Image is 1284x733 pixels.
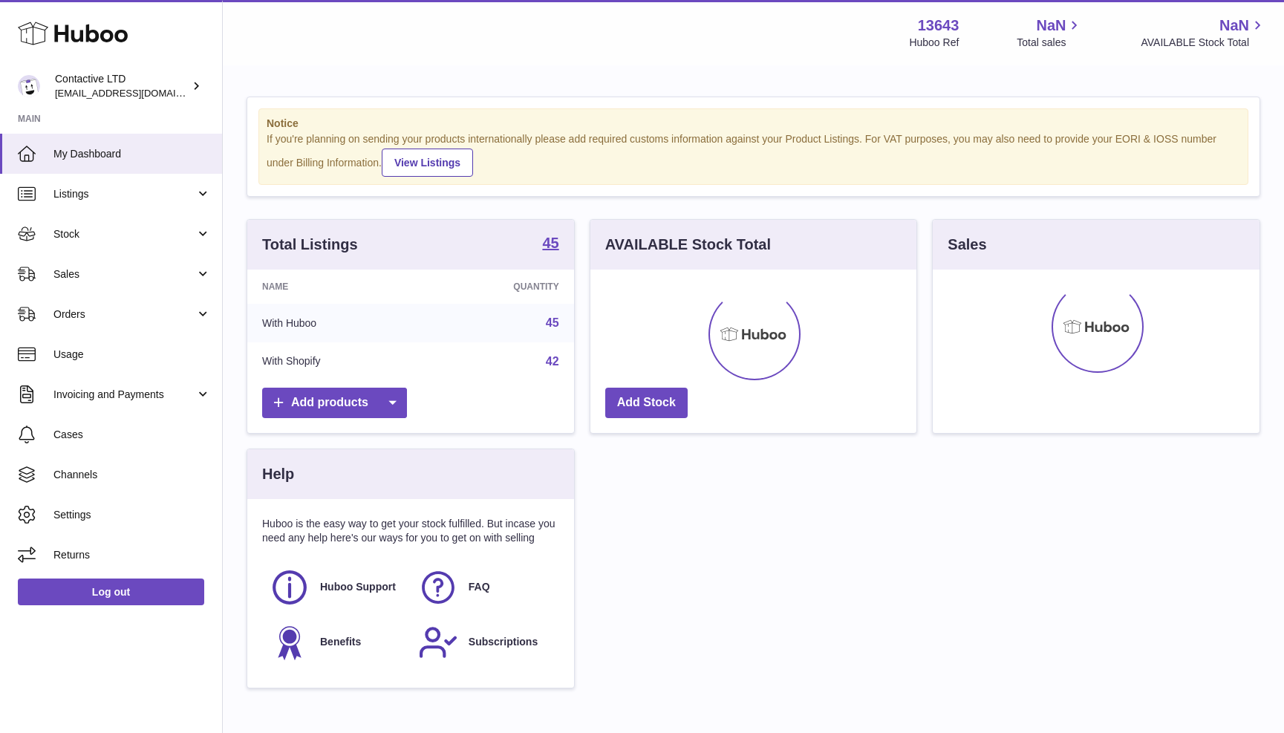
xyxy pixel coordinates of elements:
h3: Sales [948,235,986,255]
th: Quantity [423,270,574,304]
a: Subscriptions [418,622,552,662]
span: Subscriptions [469,635,538,649]
a: Add products [262,388,407,418]
strong: Notice [267,117,1240,131]
strong: 45 [542,235,558,250]
span: Listings [53,187,195,201]
a: 45 [542,235,558,253]
p: Huboo is the easy way to get your stock fulfilled. But incase you need any help here's our ways f... [262,517,559,545]
span: NaN [1219,16,1249,36]
a: NaN AVAILABLE Stock Total [1141,16,1266,50]
a: Add Stock [605,388,688,418]
a: 42 [546,355,559,368]
span: Benefits [320,635,361,649]
a: 45 [546,316,559,329]
h3: Total Listings [262,235,358,255]
h3: Help [262,464,294,484]
span: My Dashboard [53,147,211,161]
th: Name [247,270,423,304]
span: Channels [53,468,211,482]
div: If you're planning on sending your products internationally please add required customs informati... [267,132,1240,177]
span: Returns [53,548,211,562]
span: Stock [53,227,195,241]
span: NaN [1036,16,1066,36]
span: Invoicing and Payments [53,388,195,402]
span: Huboo Support [320,580,396,594]
a: NaN Total sales [1017,16,1083,50]
span: Usage [53,348,211,362]
h3: AVAILABLE Stock Total [605,235,771,255]
span: Sales [53,267,195,281]
a: Huboo Support [270,567,403,607]
span: Settings [53,508,211,522]
a: View Listings [382,149,473,177]
a: Benefits [270,622,403,662]
span: [EMAIL_ADDRESS][DOMAIN_NAME] [55,87,218,99]
span: Orders [53,307,195,322]
span: FAQ [469,580,490,594]
span: Total sales [1017,36,1083,50]
a: Log out [18,579,204,605]
strong: 13643 [918,16,959,36]
div: Huboo Ref [909,36,959,50]
span: Cases [53,428,211,442]
img: soul@SOWLhome.com [18,75,40,97]
td: With Shopify [247,342,423,381]
div: Contactive LTD [55,72,189,100]
td: With Huboo [247,304,423,342]
a: FAQ [418,567,552,607]
span: AVAILABLE Stock Total [1141,36,1266,50]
